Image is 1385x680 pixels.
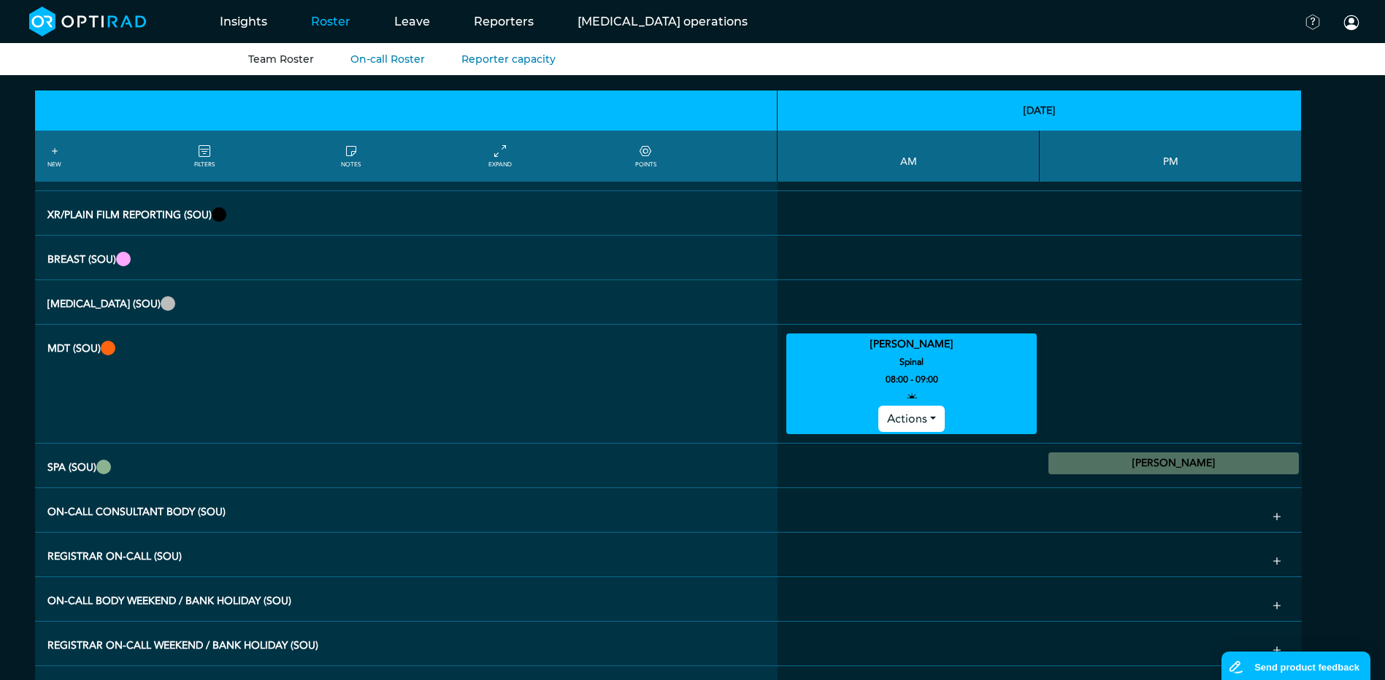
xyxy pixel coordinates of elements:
a: collapse/expand entries [488,143,512,169]
a: FILTERS [194,143,215,169]
summary: [PERSON_NAME] [1051,455,1297,472]
a: On-call Roster [350,53,425,66]
a: Team Roster [248,53,314,66]
th: XR/Plain Film Reporting (SOU) [35,191,778,236]
i: open to allocation [907,388,917,406]
summary: [PERSON_NAME] [789,336,1035,353]
img: brand-opti-rad-logos-blue-and-white-d2f68631ba2948856bd03f2d395fb146ddc8fb01b4b6e9315ea85fa773367... [29,7,147,36]
th: Breast (SOU) [35,236,778,280]
small: 08:00 - 09:00 [886,371,938,388]
th: Fluoro (SOU) [35,280,778,325]
a: show/hide notes [341,143,361,169]
th: SPA (SOU) [35,444,778,488]
a: Reporter capacity [461,53,556,66]
th: AM [778,131,1040,182]
th: [DATE] [778,90,1302,131]
button: Actions [878,406,945,432]
a: NEW [47,143,61,169]
th: Registrar On-Call Weekend / Bank Holiday (SOU) [35,622,778,666]
div: Spinal 08:00 - 09:00 [786,333,1037,434]
th: Registrar On-Call (SOU) [35,533,778,577]
th: PM [1040,131,1302,182]
a: collapse/expand expected points [635,143,656,169]
th: On-Call Consultant Body (SOU) [35,488,778,533]
div: No specified Site 13:00 - 14:00 [1048,452,1299,474]
small: Spinal [780,353,1043,371]
th: MDT (SOU) [35,325,778,444]
th: On-Call Body Weekend / Bank Holiday (SOU) [35,577,778,622]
